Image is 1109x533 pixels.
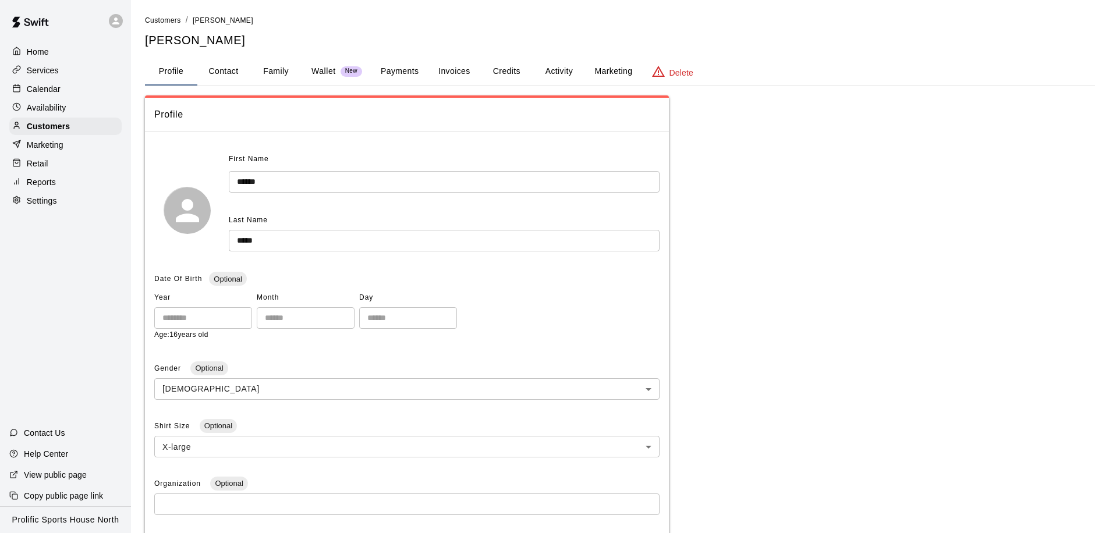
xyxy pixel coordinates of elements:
[585,58,642,86] button: Marketing
[480,58,533,86] button: Credits
[27,83,61,95] p: Calendar
[229,216,268,224] span: Last Name
[154,289,252,307] span: Year
[154,422,193,430] span: Shirt Size
[154,331,208,339] span: Age: 16 years old
[197,58,250,86] button: Contact
[9,80,122,98] a: Calendar
[311,65,336,77] p: Wallet
[145,15,181,24] a: Customers
[359,289,457,307] span: Day
[24,490,103,502] p: Copy public page link
[9,136,122,154] a: Marketing
[257,289,355,307] span: Month
[145,16,181,24] span: Customers
[9,118,122,135] a: Customers
[669,67,693,79] p: Delete
[428,58,480,86] button: Invoices
[27,158,48,169] p: Retail
[145,33,1095,48] h5: [PERSON_NAME]
[145,58,1095,86] div: basic tabs example
[154,107,660,122] span: Profile
[341,67,362,75] span: New
[229,150,269,169] span: First Name
[200,421,237,430] span: Optional
[27,195,57,207] p: Settings
[371,58,428,86] button: Payments
[145,14,1095,27] nav: breadcrumb
[24,448,68,460] p: Help Center
[9,99,122,116] a: Availability
[154,479,203,488] span: Organization
[9,192,122,209] a: Settings
[154,378,660,400] div: [DEMOGRAPHIC_DATA]
[210,479,247,488] span: Optional
[9,173,122,191] a: Reports
[12,514,119,526] p: Prolific Sports House North
[24,469,87,481] p: View public page
[193,16,253,24] span: [PERSON_NAME]
[9,62,122,79] a: Services
[24,427,65,439] p: Contact Us
[154,436,660,457] div: X-large
[145,58,197,86] button: Profile
[209,275,246,283] span: Optional
[533,58,585,86] button: Activity
[27,176,56,188] p: Reports
[27,102,66,113] p: Availability
[27,120,70,132] p: Customers
[186,14,188,26] li: /
[27,65,59,76] p: Services
[27,139,63,151] p: Marketing
[154,275,202,283] span: Date Of Birth
[9,155,122,172] a: Retail
[154,364,183,372] span: Gender
[9,43,122,61] a: Home
[250,58,302,86] button: Family
[27,46,49,58] p: Home
[190,364,228,372] span: Optional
